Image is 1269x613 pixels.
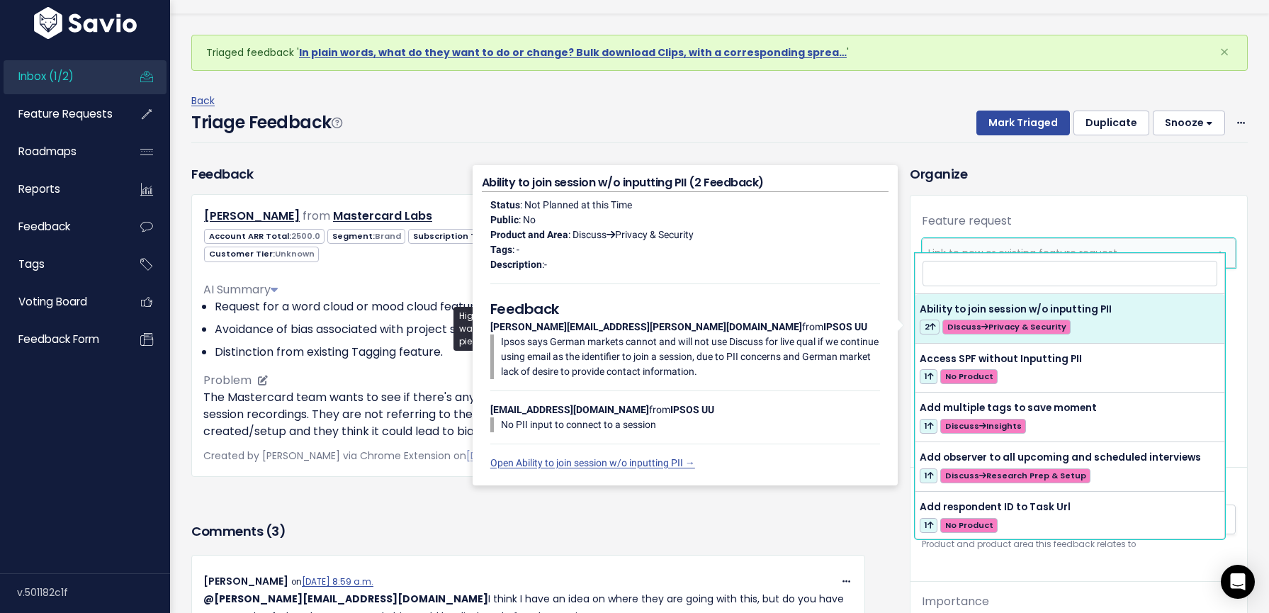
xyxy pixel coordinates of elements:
[490,214,519,225] strong: Public
[482,174,889,192] h4: Ability to join session w/o inputting PII (2 Feedback)
[18,144,77,159] span: Roadmaps
[501,417,880,432] p: No PII input to connect to a session
[4,248,118,281] a: Tags
[204,229,325,244] span: Account ARR Total:
[215,321,853,338] li: Avoidance of bias associated with project setup Tags.
[18,181,60,196] span: Reports
[275,248,315,259] span: Unknown
[303,208,330,224] span: from
[375,230,401,242] span: Brand
[922,593,989,610] label: Importance
[327,229,405,244] span: Segment:
[1219,40,1229,64] span: ×
[302,576,373,587] a: [DATE] 8:59 a.m.
[922,537,1236,552] small: Product and product area this feedback relates to
[4,60,118,93] a: Inbox (1/2)
[333,208,432,224] a: Mastercard Labs
[490,244,512,255] strong: Tags
[490,259,542,270] strong: Description
[1153,111,1225,136] button: Snooze
[940,419,1026,434] span: Discuss Insights
[204,247,319,261] span: Customer Tier:
[976,111,1070,136] button: Mark Triaged
[18,69,74,84] span: Inbox (1/2)
[291,230,320,242] span: 2500.0
[204,208,300,224] a: [PERSON_NAME]
[18,219,70,234] span: Feedback
[490,229,568,240] strong: Product and Area
[4,135,118,168] a: Roadmaps
[18,332,99,347] span: Feedback form
[18,294,87,309] span: Voting Board
[191,522,865,541] h3: Comments ( )
[1205,35,1243,69] button: Close
[203,372,252,388] span: Problem
[191,35,1248,71] div: Triaged feedback ' '
[490,321,802,332] strong: [PERSON_NAME][EMAIL_ADDRESS][PERSON_NAME][DOMAIN_NAME]
[920,451,1201,464] span: Add observer to all upcoming and scheduled interviews
[490,199,520,210] strong: Status
[30,7,140,39] img: logo-white.9d6f32f41409.svg
[191,164,253,184] h3: Feedback
[490,298,880,320] h5: Feedback
[501,334,880,379] p: Ipsos says German markets cannot and will not use Discuss for live qual if we continue using emai...
[940,369,998,384] span: No Product
[940,518,998,533] span: No Product
[4,286,118,318] a: Voting Board
[482,192,889,476] div: : Not Planned at this Time : No : Discuss Privacy & Security : - : from from
[191,94,215,108] a: Back
[920,500,1071,514] span: Add respondent ID to Task Url
[490,457,695,468] a: Open Ability to join session w/o inputting PII →
[910,164,1248,184] h3: Organize
[490,404,649,415] strong: [EMAIL_ADDRESS][DOMAIN_NAME]
[928,246,1124,260] span: Link to new or existing feature request...
[4,173,118,206] a: Reports
[920,401,1097,415] span: Add multiple tags to save moment
[922,213,1012,230] label: Feature request
[203,281,278,298] span: AI Summary
[942,320,1071,334] span: Discuss Privacy & Security
[299,45,847,60] a: In plain words, what do they want to do or change? Bulk download Clips, with a corresponding sprea…
[670,404,714,415] strong: IPSOS UU
[920,320,940,334] span: 2
[920,419,937,434] span: 1
[215,344,853,361] li: Distinction from existing Tagging feature.
[544,259,547,270] span: -
[920,369,937,384] span: 1
[823,321,867,332] strong: IPSOS UU
[271,522,279,540] span: 3
[1073,111,1149,136] button: Duplicate
[17,574,170,611] div: v.501182c1f
[4,98,118,130] a: Feature Requests
[203,449,652,463] span: Created by [PERSON_NAME] via Chrome Extension on |
[408,229,570,244] span: Subscription Type:
[203,574,288,588] span: [PERSON_NAME]
[203,389,853,440] p: The Mastercard team wants to see if there's any way it is possible to generate a word cloud or mo...
[920,352,1082,366] span: Access SPF without Inputting PII
[4,323,118,356] a: Feedback form
[18,257,45,271] span: Tags
[203,592,488,606] span: Tom Recaldin
[466,449,546,463] a: [DATE] 12:16 p.m.
[191,110,342,135] h4: Triage Feedback
[291,576,373,587] span: on
[453,307,595,351] div: Highlight problem text if you want to split it into a new piece of feedback
[18,106,113,121] span: Feature Requests
[940,468,1090,483] span: Discuss Research Prep & Setup
[215,298,853,315] li: Request for a word cloud or mood cloud feature from session recordings.
[1221,565,1255,599] div: Open Intercom Messenger
[920,303,1112,316] span: Ability to join session w/o inputting PII
[920,518,937,533] span: 1
[4,210,118,243] a: Feedback
[920,468,937,483] span: 1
